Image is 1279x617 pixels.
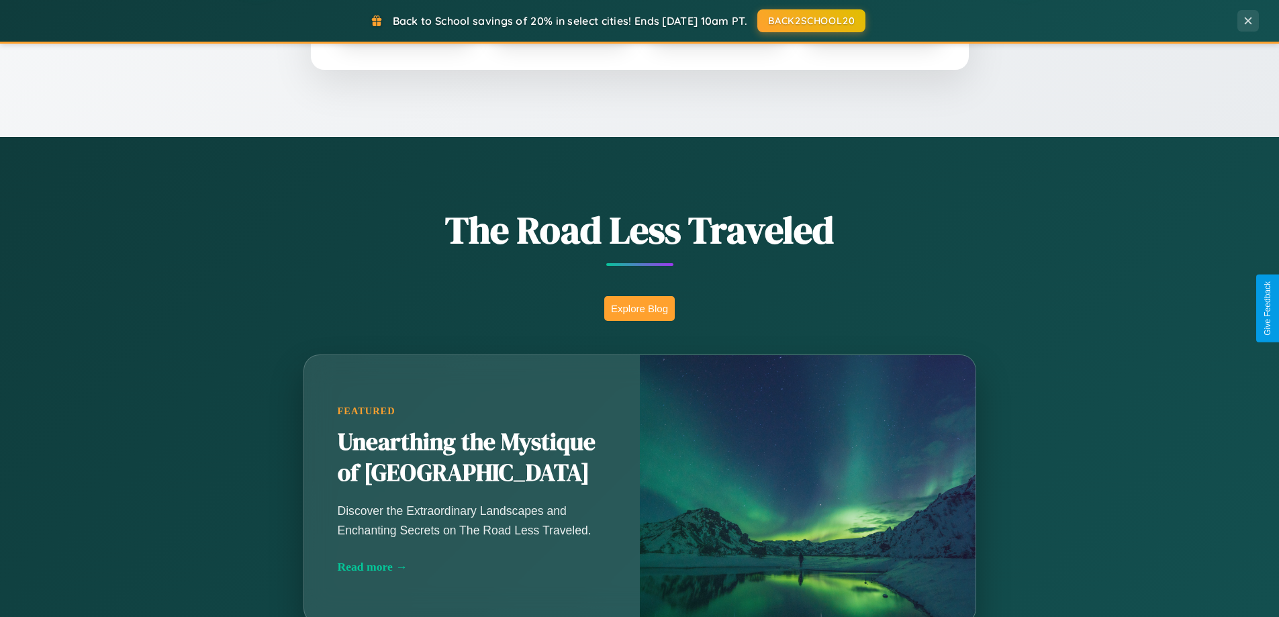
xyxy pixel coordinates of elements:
[338,427,606,489] h2: Unearthing the Mystique of [GEOGRAPHIC_DATA]
[1263,281,1272,336] div: Give Feedback
[757,9,865,32] button: BACK2SCHOOL20
[338,560,606,574] div: Read more →
[237,204,1043,256] h1: The Road Less Traveled
[393,14,747,28] span: Back to School savings of 20% in select cities! Ends [DATE] 10am PT.
[604,296,675,321] button: Explore Blog
[338,502,606,539] p: Discover the Extraordinary Landscapes and Enchanting Secrets on The Road Less Traveled.
[338,406,606,417] div: Featured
